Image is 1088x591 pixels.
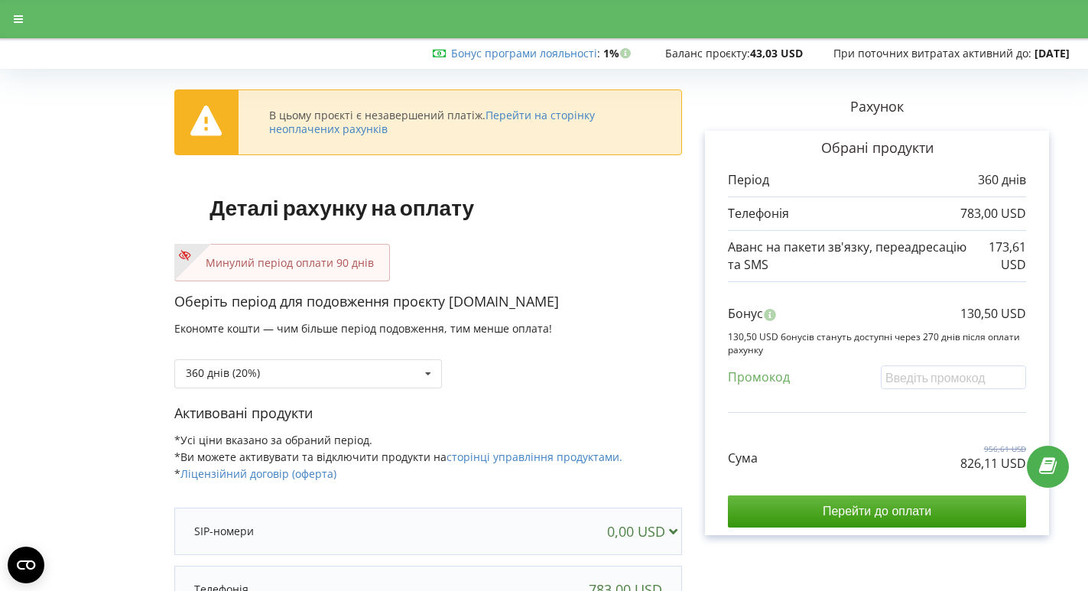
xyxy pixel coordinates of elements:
input: Введіть промокод [881,365,1026,389]
span: Баланс проєкту: [665,46,750,60]
span: Економте кошти — чим більше період подовження, тим менше оплата! [174,321,552,336]
p: Минулий період оплати 90 днів [190,255,374,271]
div: 360 днів (20%) [186,368,260,378]
button: Open CMP widget [8,547,44,583]
p: Промокод [728,369,790,386]
p: 956,61 USD [960,443,1026,454]
span: : [451,46,600,60]
p: 360 днів [978,171,1026,189]
p: Телефонія [728,205,789,222]
div: 0,00 USD [607,524,684,539]
span: При поточних витратах активний до: [833,46,1031,60]
p: Період [728,171,769,189]
p: Сума [728,450,758,467]
p: Активовані продукти [174,404,682,424]
strong: 43,03 USD [750,46,803,60]
p: Бонус [728,305,763,323]
strong: [DATE] [1034,46,1070,60]
p: 783,00 USD [960,205,1026,222]
span: *Ви можете активувати та відключити продукти на [174,450,622,464]
p: 130,50 USD бонусів стануть доступні через 270 днів після оплати рахунку [728,330,1026,356]
div: В цьому проєкті є незавершений платіж. [269,109,651,136]
a: сторінці управління продуктами. [447,450,622,464]
a: Бонус програми лояльності [451,46,597,60]
p: Оберіть період для подовження проєкту [DOMAIN_NAME] [174,292,682,312]
input: Перейти до оплати [728,495,1026,528]
p: 130,50 USD [960,305,1026,323]
h1: Деталі рахунку на оплату [174,170,509,244]
p: Рахунок [682,97,1072,117]
p: 173,61 USD [969,239,1026,274]
strong: 1% [603,46,635,60]
p: Аванс на пакети зв'язку, переадресацію та SMS [728,239,969,274]
p: Обрані продукти [728,138,1026,158]
p: 826,11 USD [960,455,1026,472]
a: Ліцензійний договір (оферта) [180,466,336,481]
a: Перейти на сторінку неоплачених рахунків [269,108,595,136]
span: *Усі ціни вказано за обраний період. [174,433,372,447]
p: SIP-номери [194,524,254,539]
